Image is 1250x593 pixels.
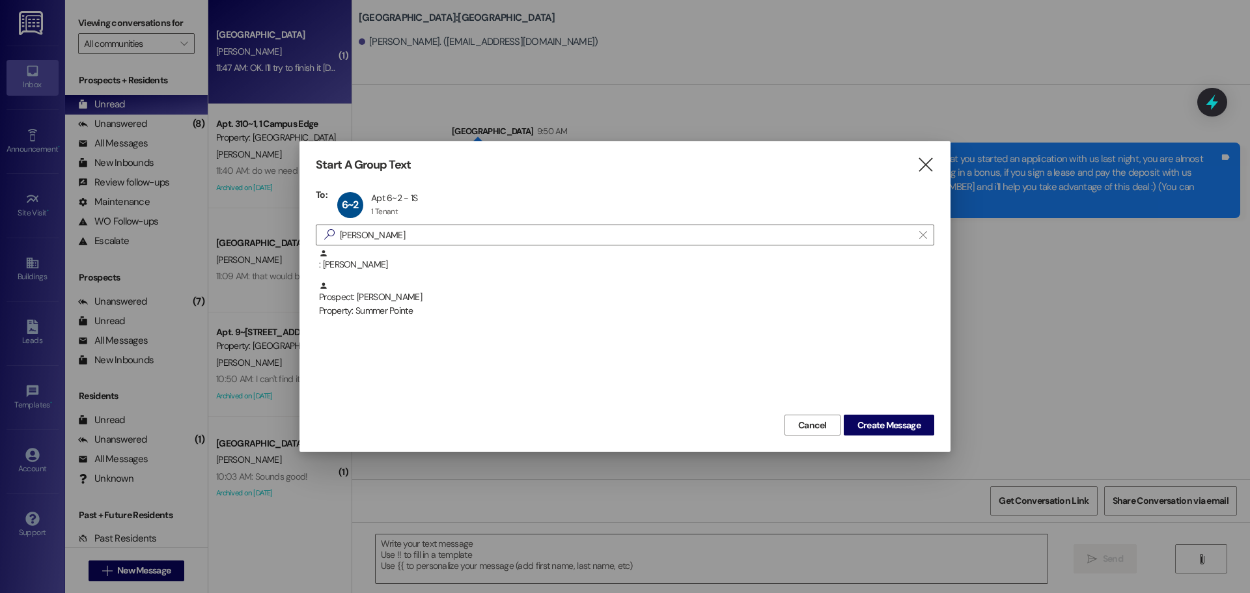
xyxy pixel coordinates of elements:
div: Prospect: [PERSON_NAME]Property: Summer Pointe [316,281,934,314]
button: Clear text [913,225,934,245]
button: Cancel [785,415,840,435]
h3: Start A Group Text [316,158,411,172]
span: 6~2 [342,198,359,212]
span: Cancel [798,419,827,432]
i:  [319,228,340,241]
i:  [919,230,926,240]
h3: To: [316,189,327,200]
input: Search for any contact or apartment [340,226,913,244]
div: Prospect: [PERSON_NAME] [319,281,934,318]
div: Property: Summer Pointe [319,304,934,318]
div: Apt 6~2 - 1S [371,192,418,204]
span: Create Message [857,419,921,432]
div: 1 Tenant [371,206,398,217]
div: : [PERSON_NAME] [316,249,934,281]
i:  [917,158,934,172]
div: : [PERSON_NAME] [319,249,934,271]
button: Create Message [844,415,934,435]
